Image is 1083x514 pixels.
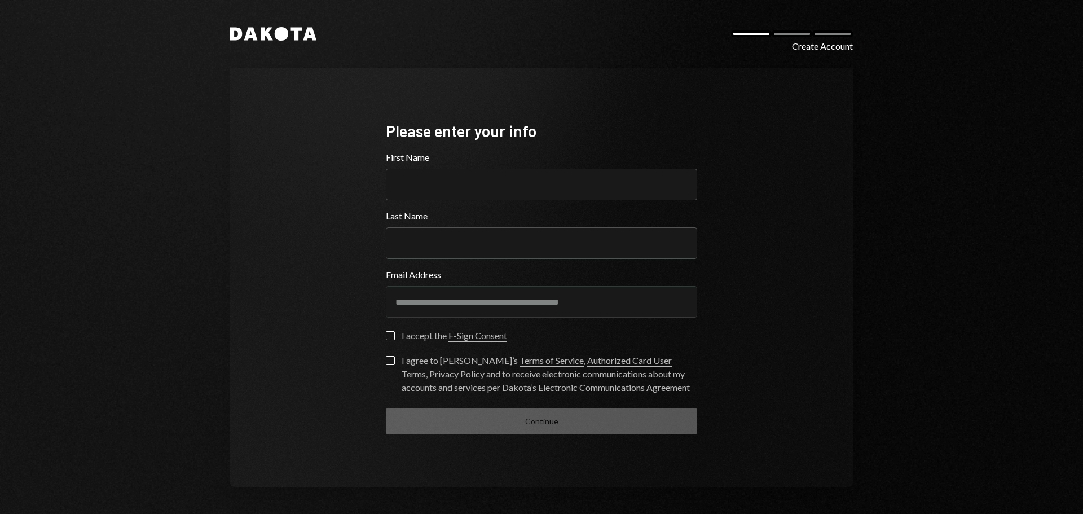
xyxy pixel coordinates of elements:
div: I agree to [PERSON_NAME]’s , , and to receive electronic communications about my accounts and ser... [402,354,697,394]
button: I agree to [PERSON_NAME]’s Terms of Service, Authorized Card User Terms, Privacy Policy and to re... [386,356,395,365]
div: Please enter your info [386,120,697,142]
a: Authorized Card User Terms [402,355,672,380]
label: First Name [386,151,697,164]
div: Create Account [792,39,853,53]
label: Last Name [386,209,697,223]
a: Terms of Service [520,355,584,367]
div: I accept the [402,329,507,342]
button: I accept the E-Sign Consent [386,331,395,340]
a: E-Sign Consent [448,330,507,342]
label: Email Address [386,268,697,282]
a: Privacy Policy [429,368,485,380]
